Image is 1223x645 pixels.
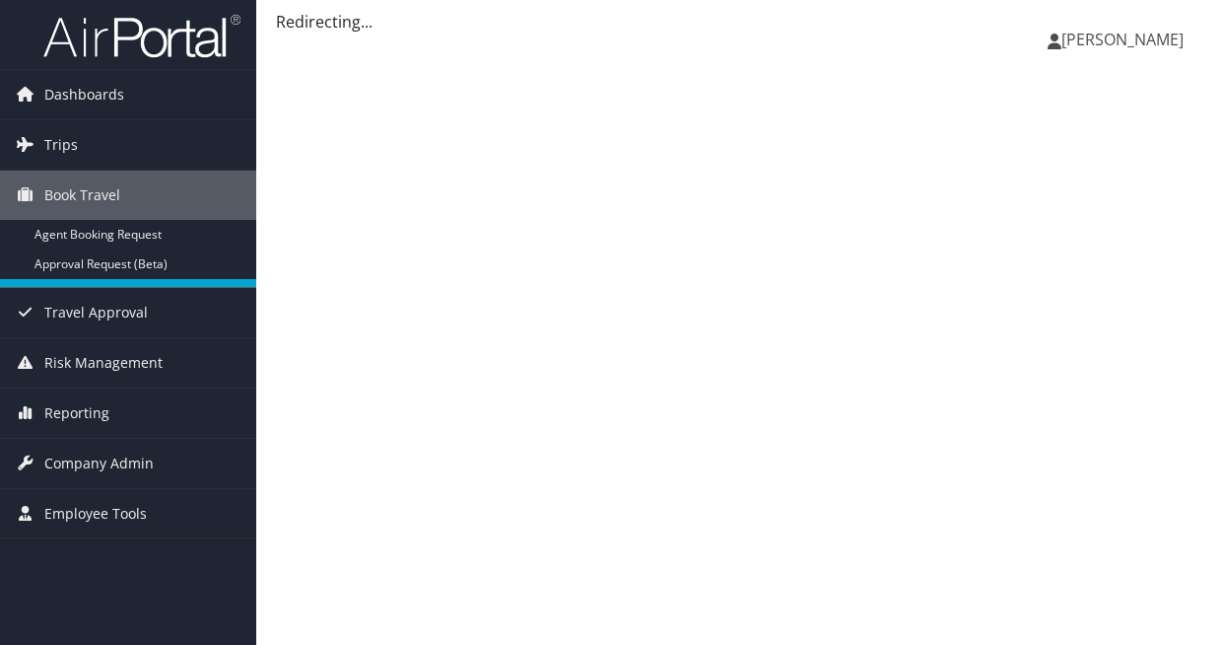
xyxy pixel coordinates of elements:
[44,288,148,337] span: Travel Approval
[44,120,78,170] span: Trips
[43,13,240,59] img: airportal-logo.png
[44,171,120,220] span: Book Travel
[44,439,154,488] span: Company Admin
[276,10,1203,34] div: Redirecting...
[44,489,147,538] span: Employee Tools
[44,338,163,388] span: Risk Management
[44,70,124,119] span: Dashboards
[44,389,109,438] span: Reporting
[1048,10,1203,69] a: [PERSON_NAME]
[1061,29,1184,50] span: [PERSON_NAME]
